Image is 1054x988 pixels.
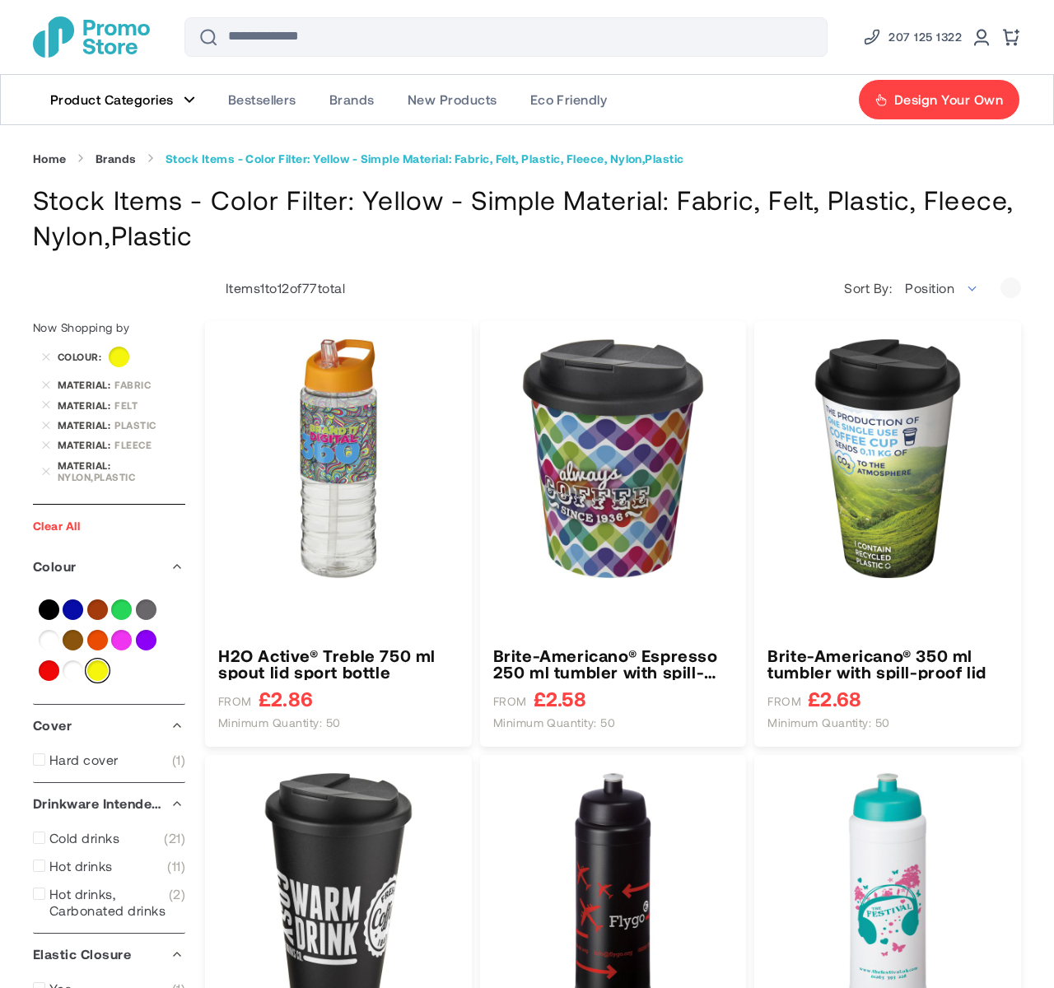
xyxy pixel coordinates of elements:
span: FROM [493,694,527,709]
div: Cover [33,705,185,746]
a: Red [39,660,59,681]
a: Brown [87,599,108,620]
div: Felt [114,399,185,411]
span: Material [58,459,114,471]
a: Pink [111,630,132,650]
span: Bestsellers [228,91,296,108]
a: Hot drinks, Carbonated drinks 2 [33,886,185,919]
a: Grey [136,599,156,620]
a: Brite-Americano® 350 ml tumbler with spill-proof lid [767,647,1008,680]
span: £2.68 [808,688,861,709]
img: Promotional Merchandise [33,16,150,58]
a: Remove Material Nylon,Plastic [41,466,51,476]
a: Hard cover 1 [33,752,185,768]
a: H2O Active® Treble 750 ml spout lid sport bottle [218,647,459,680]
a: Remove Material Felt [41,400,51,410]
span: Brands [329,91,375,108]
img: Brite-Americano® Espresso 250 ml tumbler with spill-proof lid [493,338,734,579]
img: Brite-Americano® 350 ml tumbler with spill-proof lid [767,338,1008,579]
div: Fleece [114,439,185,450]
a: Orange [87,630,108,650]
strong: Stock Items - Color Filter: Yellow - Simple Material: Fabric, Felt, Plastic, Fleece, Nylon,Plastic [166,151,684,166]
a: White [63,660,83,681]
h1: Stock Items - Color Filter: Yellow - Simple Material: Fabric, Felt, Plastic, Fleece, Nylon,Plastic [33,182,1021,253]
span: 207 125 1322 [888,27,962,47]
span: Material [58,379,114,390]
span: Material [58,419,114,431]
span: 77 [302,280,318,296]
span: Material [58,439,114,450]
span: Now Shopping by [33,320,129,334]
span: FROM [218,694,252,709]
a: Blue [63,599,83,620]
span: 12 [277,280,290,296]
span: Minimum quantity: 50 [218,715,341,730]
span: Product Categories [50,91,174,108]
a: Remove Material Fleece [41,440,51,450]
span: £2.86 [259,688,313,709]
a: Set Descending Direction [1000,277,1021,298]
img: H2O Active® Treble 750 ml spout lid sport bottle [218,338,459,579]
a: Bestsellers [212,75,313,124]
a: Design Your Own [858,79,1020,120]
span: 1 [172,752,185,768]
a: Eco Friendly [514,75,624,124]
span: Colour [58,351,105,362]
div: Drinkware Intended Use [33,783,185,824]
a: New Products [391,75,514,124]
span: Material [58,399,114,411]
label: Sort By [844,280,896,296]
span: Minimum quantity: 50 [493,715,616,730]
a: Brands [96,151,137,166]
a: Hot drinks 11 [33,858,185,874]
span: Design Your Own [894,91,1003,108]
span: Hard cover [49,752,119,768]
span: £2.58 [534,688,586,709]
a: Green [111,599,132,620]
a: Remove Colour Yellow [41,352,51,362]
span: Eco Friendly [530,91,608,108]
span: Cold drinks [49,830,119,846]
a: store logo [33,16,150,58]
button: Search [189,17,228,57]
a: Brands [313,75,391,124]
a: Remove Material Fabric [41,380,51,389]
span: 2 [169,886,185,919]
a: Multi [39,630,59,650]
div: Elastic Closure [33,934,185,975]
a: Cold drinks 21 [33,830,185,846]
a: Black [39,599,59,620]
a: Remove Material Plastic [41,420,51,430]
span: Hot drinks [49,858,113,874]
a: Yellow [87,660,108,681]
span: 1 [260,280,264,296]
span: Minimum quantity: 50 [767,715,890,730]
a: Phone [862,27,962,47]
span: Position [896,272,988,305]
a: Product Categories [34,75,212,124]
a: Purple [136,630,156,650]
span: FROM [767,694,801,709]
div: Fabric [114,379,185,390]
span: Position [905,280,954,296]
span: 11 [167,858,185,874]
div: Plastic [114,419,185,431]
a: Home [33,151,67,166]
div: Colour [33,546,185,587]
span: Hot drinks, Carbonated drinks [49,886,169,919]
a: Clear All [33,519,80,533]
a: Natural [63,630,83,650]
span: 21 [164,830,185,846]
p: Items to of total [205,280,345,296]
a: Brite-Americano® Espresso 250 ml tumbler with spill-proof lid [493,647,734,680]
span: New Products [408,91,497,108]
div: Nylon,Plastic [58,471,185,482]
